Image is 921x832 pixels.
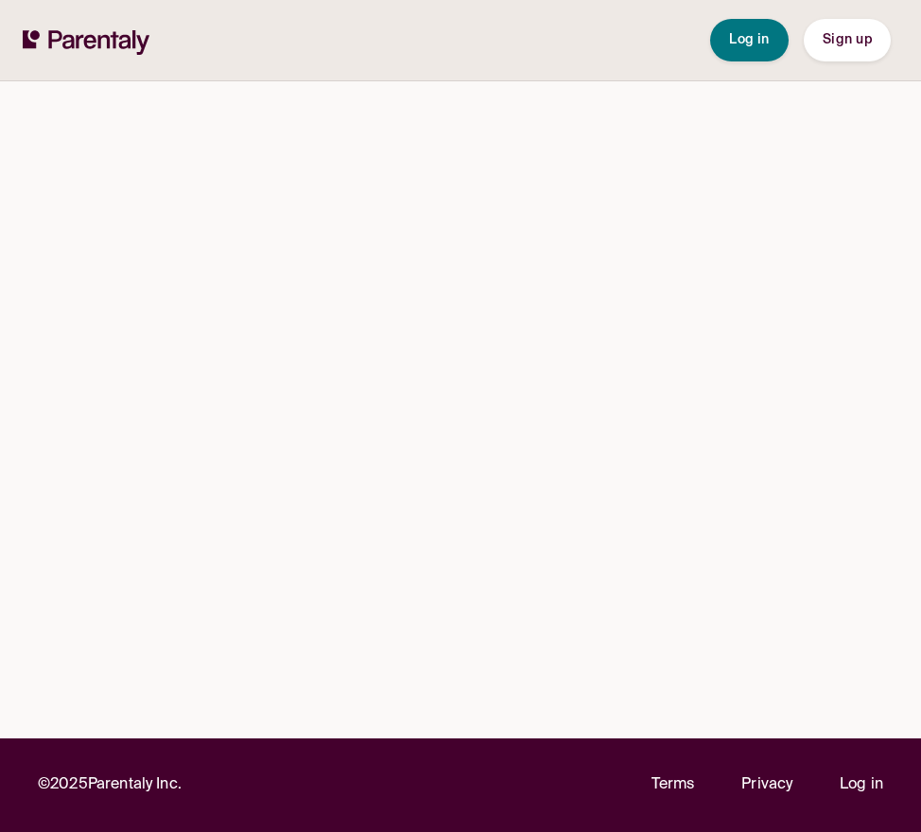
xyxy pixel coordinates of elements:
[38,772,182,798] p: © 2025 Parentaly Inc.
[840,772,883,798] a: Log in
[823,33,872,46] span: Sign up
[729,33,770,46] span: Log in
[710,19,789,61] button: Log in
[741,772,792,798] a: Privacy
[804,19,891,61] button: Sign up
[652,772,695,798] a: Terms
